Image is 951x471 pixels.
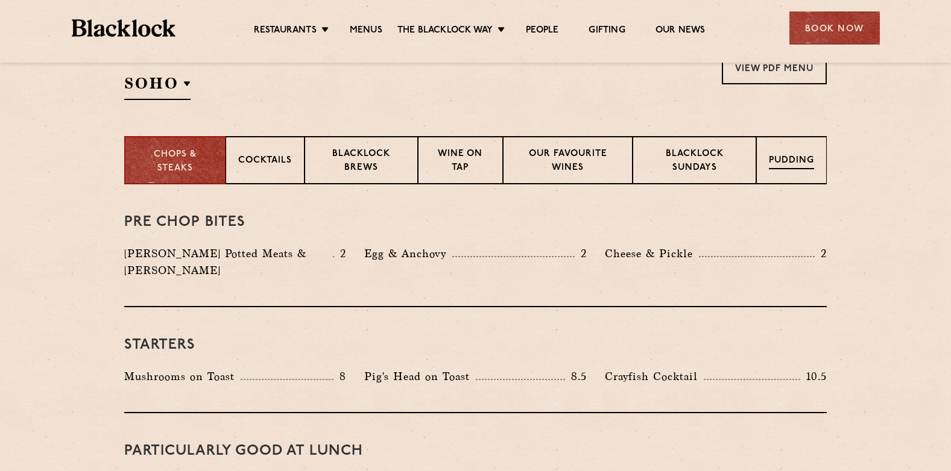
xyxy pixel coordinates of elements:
[124,443,827,459] h3: PARTICULARLY GOOD AT LUNCH
[589,25,625,38] a: Gifting
[333,369,346,384] p: 8
[645,148,744,176] p: Blacklock Sundays
[565,369,587,384] p: 8.5
[575,246,587,261] p: 2
[397,25,493,38] a: The Blacklock Way
[815,246,827,261] p: 2
[124,368,241,385] p: Mushrooms on Toast
[722,51,827,84] a: View PDF Menu
[124,337,827,353] h3: Starters
[789,11,880,45] div: Book Now
[238,154,292,169] p: Cocktails
[334,246,346,261] p: 2
[605,245,699,262] p: Cheese & Pickle
[124,214,827,230] h3: Pre Chop Bites
[254,25,317,38] a: Restaurants
[137,148,213,175] p: Chops & Steaks
[124,73,191,100] h2: SOHO
[526,25,558,38] a: People
[124,245,333,279] p: [PERSON_NAME] Potted Meats & [PERSON_NAME]
[72,19,176,37] img: BL_Textured_Logo-footer-cropped.svg
[656,25,706,38] a: Our News
[350,25,382,38] a: Menus
[605,368,704,385] p: Crayfish Cocktail
[800,369,827,384] p: 10.5
[516,148,621,176] p: Our favourite wines
[769,154,814,169] p: Pudding
[364,245,452,262] p: Egg & Anchovy
[364,368,476,385] p: Pig's Head on Toast
[431,148,490,176] p: Wine on Tap
[317,148,405,176] p: Blacklock Brews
